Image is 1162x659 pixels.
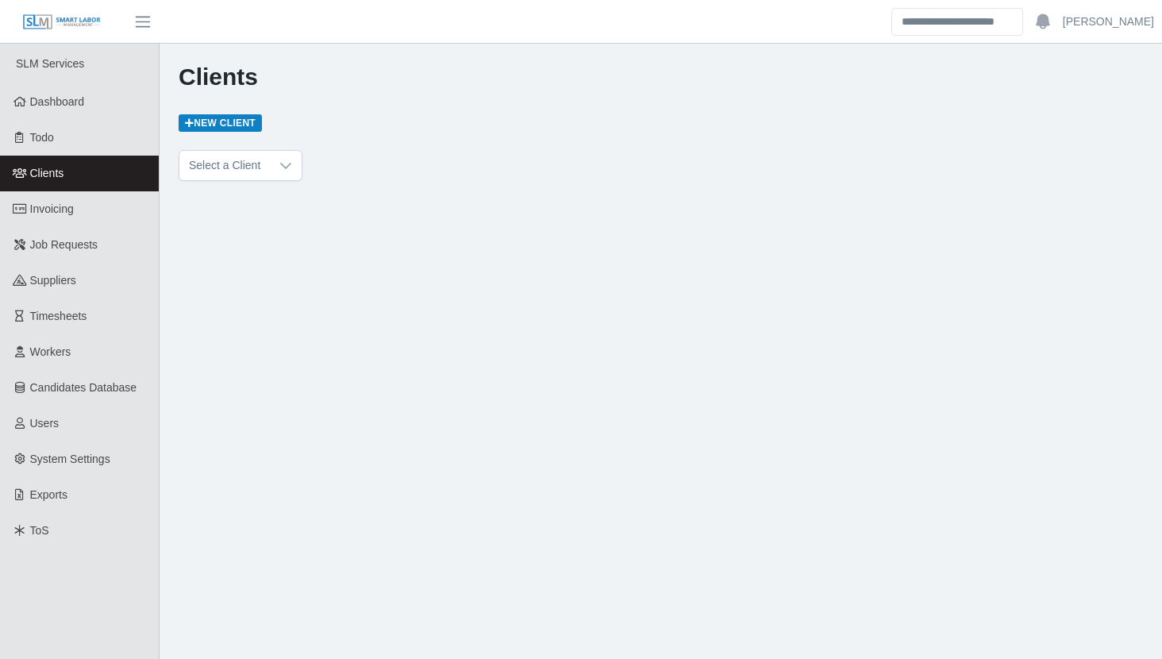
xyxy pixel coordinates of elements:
span: Workers [30,345,71,358]
span: Dashboard [30,95,85,108]
span: Timesheets [30,310,87,322]
a: [PERSON_NAME] [1063,13,1154,30]
span: Todo [30,131,54,144]
a: New Client [179,114,262,132]
img: SLM Logo [22,13,102,31]
span: Invoicing [30,202,74,215]
span: Suppliers [30,274,76,287]
span: Job Requests [30,238,98,251]
span: Clients [30,167,64,179]
input: Search [891,8,1023,36]
span: Exports [30,488,67,501]
h1: Clients [179,63,1143,91]
span: SLM Services [16,57,84,70]
span: Select a Client [179,151,270,180]
span: ToS [30,524,49,537]
span: System Settings [30,453,110,465]
span: Candidates Database [30,381,137,394]
span: Users [30,417,60,430]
